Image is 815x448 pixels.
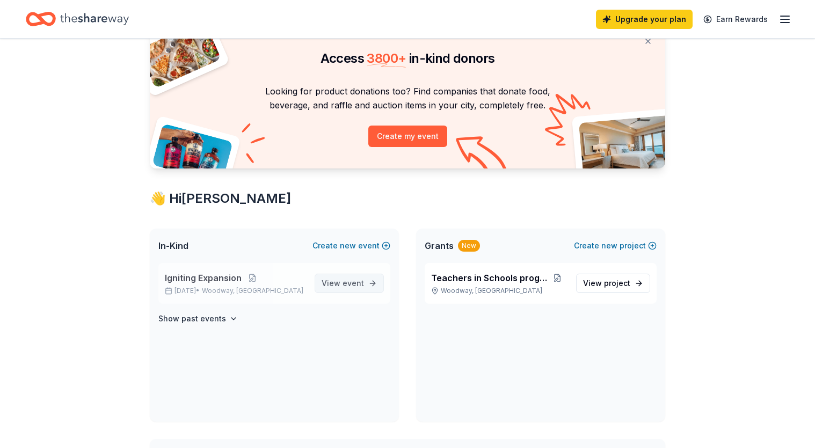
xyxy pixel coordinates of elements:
[343,278,364,288] span: event
[576,274,650,293] a: View project
[596,10,693,29] a: Upgrade your plan
[431,271,548,284] span: Teachers in Schools program
[150,190,665,207] div: 👋 Hi [PERSON_NAME]
[138,20,222,89] img: Pizza
[340,239,356,252] span: new
[368,126,447,147] button: Create my event
[425,239,454,252] span: Grants
[158,239,188,252] span: In-Kind
[431,287,567,295] p: Woodway, [GEOGRAPHIC_DATA]
[697,10,774,29] a: Earn Rewards
[158,312,226,325] h4: Show past events
[165,287,306,295] p: [DATE] •
[601,239,617,252] span: new
[322,277,364,290] span: View
[312,239,390,252] button: Createnewevent
[367,50,406,66] span: 3800 +
[321,50,495,66] span: Access in-kind donors
[604,278,630,288] span: project
[583,277,630,290] span: View
[158,312,238,325] button: Show past events
[163,84,652,113] p: Looking for product donations too? Find companies that donate food, beverage, and raffle and auct...
[456,136,510,177] img: Curvy arrow
[458,240,480,252] div: New
[165,271,242,284] span: Igniting Expansion
[26,6,129,32] a: Home
[315,274,384,293] a: View event
[574,239,657,252] button: Createnewproject
[202,287,303,295] span: Woodway, [GEOGRAPHIC_DATA]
